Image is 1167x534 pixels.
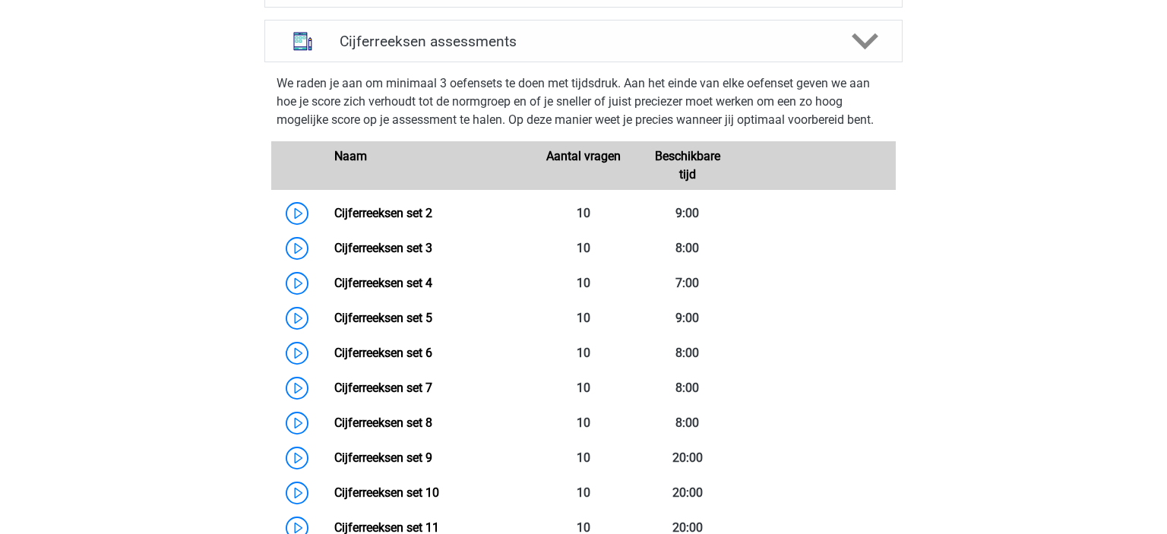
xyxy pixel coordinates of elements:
a: Cijferreeksen set 10 [334,485,439,500]
h4: Cijferreeksen assessments [340,33,827,50]
a: Cijferreeksen set 5 [334,311,432,325]
div: Beschikbare tijd [635,147,739,184]
a: Cijferreeksen set 7 [334,381,432,395]
a: Cijferreeksen set 8 [334,416,432,430]
div: Aantal vragen [531,147,635,184]
a: Cijferreeksen set 6 [334,346,432,360]
a: Cijferreeksen set 4 [334,276,432,290]
a: Cijferreeksen set 9 [334,450,432,465]
a: Cijferreeksen set 2 [334,206,432,220]
p: We raden je aan om minimaal 3 oefensets te doen met tijdsdruk. Aan het einde van elke oefenset ge... [277,74,890,129]
div: Naam [323,147,531,184]
a: assessments Cijferreeksen assessments [258,20,909,62]
img: cijferreeksen assessments [283,22,322,61]
a: Cijferreeksen set 3 [334,241,432,255]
